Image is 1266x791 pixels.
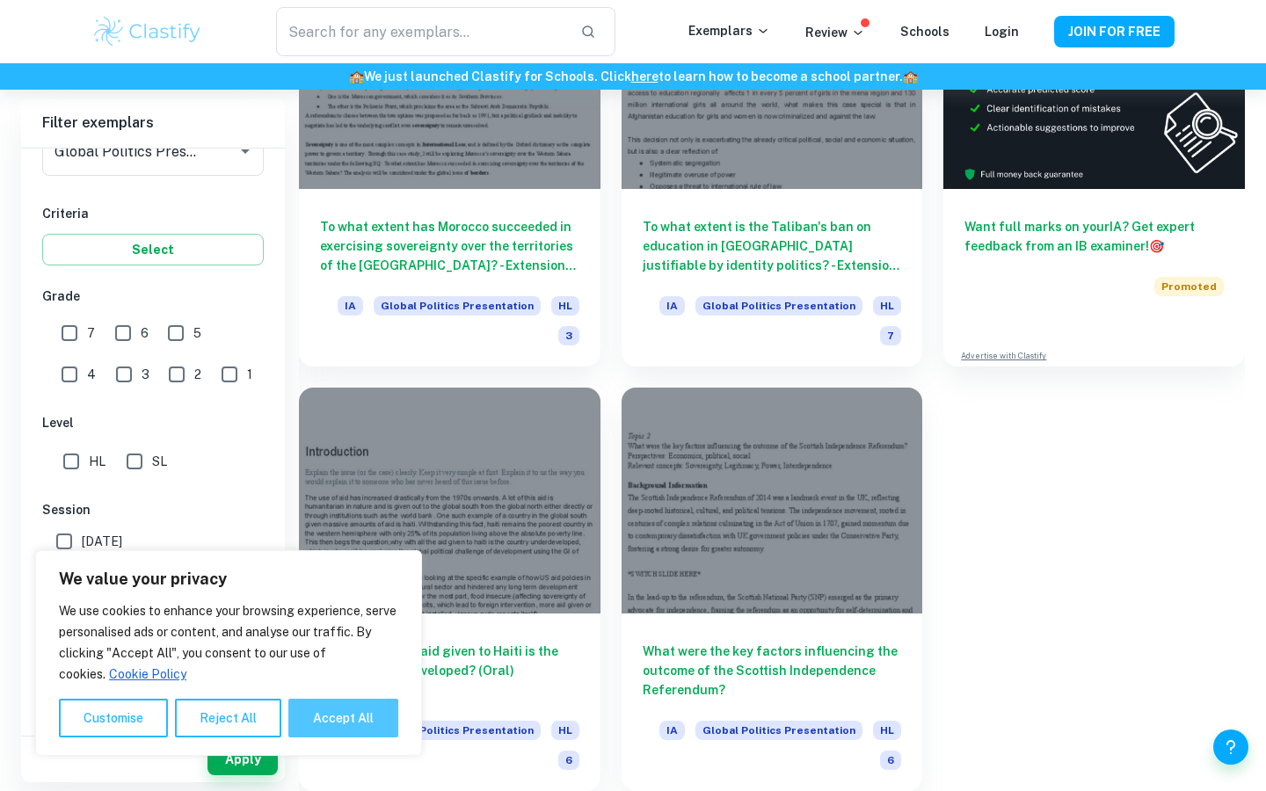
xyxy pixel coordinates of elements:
p: Exemplars [688,21,770,40]
button: JOIN FOR FREE [1054,16,1175,47]
span: 6 [141,323,149,343]
span: Promoted [1154,277,1224,296]
p: Review [805,23,865,42]
span: 7 [87,323,95,343]
h6: Grade [42,287,264,306]
h6: Level [42,413,264,432]
span: 5 [193,323,201,343]
h6: Filter exemplars [21,98,285,148]
span: 6 [880,751,901,770]
span: Global Politics Presentation [695,721,862,740]
span: 4 [87,365,96,384]
a: Schools [900,25,949,39]
button: Open [233,139,258,163]
span: HL [551,296,579,316]
span: HL [873,296,901,316]
div: We value your privacy [35,550,422,756]
span: Global Politics Presentation [695,296,862,316]
img: Clastify logo [91,14,203,49]
h6: To what extent has Morocco succeeded in exercising sovereignty over the territories of the [GEOGR... [320,217,579,275]
button: Reject All [175,699,281,737]
p: We use cookies to enhance your browsing experience, serve personalised ads or content, and analys... [59,600,398,685]
h6: Want full marks on your IA ? Get expert feedback from an IB examiner! [964,217,1224,256]
span: HL [89,452,105,471]
input: Search for any exemplars... [276,7,566,56]
a: What were the key factors influencing the outcome of the Scottish Independence Referendum?IAGloba... [622,388,923,791]
span: 🏫 [349,69,364,83]
h6: Session [42,500,264,519]
button: Select [42,234,264,265]
span: HL [551,721,579,740]
span: SL [152,452,167,471]
a: Advertise with Clastify [961,350,1046,362]
span: 1 [247,365,252,384]
span: 3 [142,365,149,384]
button: Customise [59,699,168,737]
span: 2 [194,365,201,384]
p: We value your privacy [59,569,398,590]
span: IA [659,721,685,740]
span: IA [338,296,363,316]
span: 7 [880,326,901,345]
h6: Why with all the aid given to Haiti is the country underdeveloped? (Oral) [320,642,579,700]
button: Help and Feedback [1213,729,1248,765]
span: 🎯 [1149,239,1164,253]
span: 🏫 [903,69,918,83]
span: Global Politics Presentation [374,721,541,740]
span: Global Politics Presentation [374,296,541,316]
a: here [631,69,658,83]
a: Login [985,25,1019,39]
span: HL [873,721,901,740]
span: 6 [558,751,579,770]
h6: What were the key factors influencing the outcome of the Scottish Independence Referendum? [643,642,902,700]
h6: To what extent is the Taliban's ban on education in [GEOGRAPHIC_DATA] justifiable by identity pol... [643,217,902,275]
button: Accept All [288,699,398,737]
a: Why with all the aid given to Haiti is the country underdeveloped? (Oral)IAGlobal Politics Presen... [299,388,600,791]
span: [DATE] [82,532,122,551]
span: IA [659,296,685,316]
a: Cookie Policy [108,666,187,682]
h6: Criteria [42,204,264,223]
button: Apply [207,744,278,775]
h6: We just launched Clastify for Schools. Click to learn how to become a school partner. [4,67,1262,86]
span: 3 [558,326,579,345]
